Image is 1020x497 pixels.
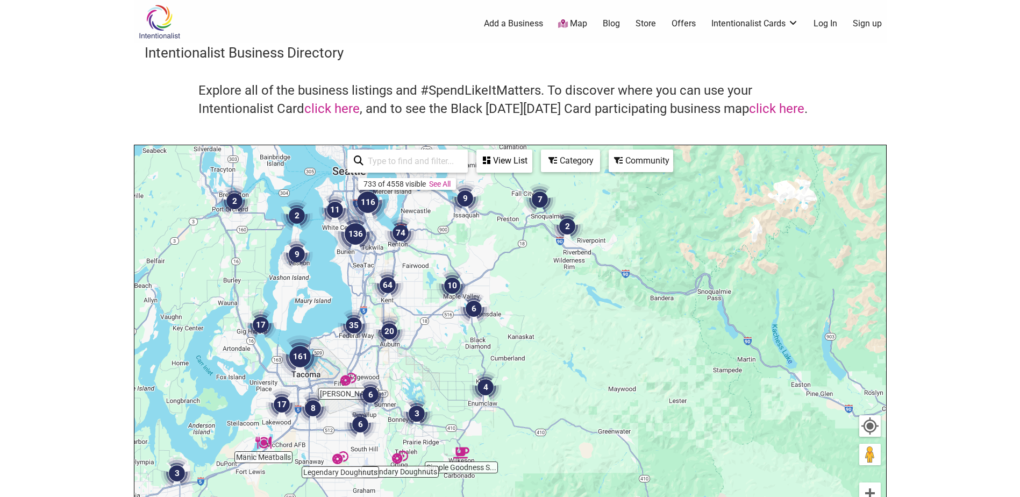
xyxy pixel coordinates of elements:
div: 4 [469,371,502,403]
div: 733 of 4558 visible [363,180,426,188]
div: 6 [344,408,376,441]
div: 11 [319,194,351,226]
a: Sign up [853,18,882,30]
div: 74 [384,217,417,249]
div: 3 [161,457,193,489]
div: Filter by Community [609,150,673,172]
div: 116 [346,181,389,224]
a: See All [429,180,451,188]
div: Manic Meatballs [255,435,272,451]
div: Legendary Doughnuts [332,450,348,466]
h3: Intentionalist Business Directory [145,43,876,62]
div: 7 [524,183,556,216]
div: 9 [449,182,481,215]
a: Add a Business [484,18,543,30]
div: Category [542,151,599,171]
div: 161 [279,335,322,378]
div: 20 [373,315,405,347]
img: Intentionalist [134,4,185,39]
div: 136 [334,212,377,255]
a: click here [749,101,804,116]
div: 35 [338,309,370,342]
div: 10 [436,269,468,302]
div: 17 [266,388,298,421]
div: 17 [245,309,277,341]
div: 2 [551,210,583,243]
div: Legendary Doughnuts [392,449,408,465]
a: click here [304,101,360,116]
input: Type to find and filter... [363,151,461,172]
div: Simple Goodness Sisters Soda Shop [453,445,469,461]
a: Log In [814,18,837,30]
div: 2 [218,185,251,217]
div: Kusher Bakery [340,371,356,387]
div: 6 [458,293,490,325]
a: Store [636,18,656,30]
a: Blog [603,18,620,30]
a: Offers [672,18,696,30]
div: Community [610,151,672,171]
div: See a list of the visible businesses [476,150,532,173]
div: 6 [354,379,387,411]
div: 3 [401,397,433,430]
div: View List [477,151,531,171]
div: 9 [281,238,313,271]
div: Type to search and filter [347,150,468,173]
div: Filter by category [541,150,600,172]
a: Intentionalist Cards [711,18,798,30]
h4: Explore all of the business listings and #SpendLikeItMatters. To discover where you can use your ... [198,82,822,118]
div: 64 [372,269,404,301]
button: Your Location [859,415,881,437]
button: Drag Pegman onto the map to open Street View [859,444,881,465]
a: Map [558,18,587,30]
div: 8 [297,392,329,424]
div: 2 [281,200,313,232]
